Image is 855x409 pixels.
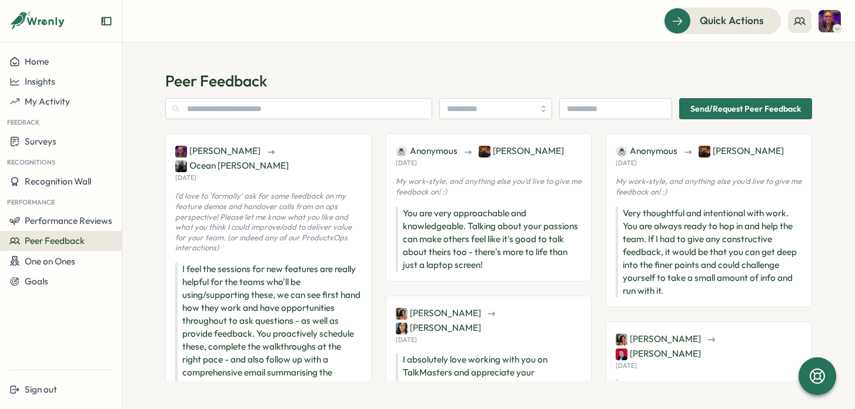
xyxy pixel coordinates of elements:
img: Viveca Riley [616,334,627,346]
span: [PERSON_NAME] [175,145,260,157]
p: I'd love to 'formally' ask for some feedback on my feature demos and handover calls from an ops p... [175,191,362,253]
span: One on Ones [25,256,75,267]
img: Ocean Allen [175,160,187,172]
span: Surveys [25,136,56,147]
p: [DATE] [616,362,637,370]
span: [PERSON_NAME] [699,145,784,157]
p: You are very approachable and knowledgeable. Talking about your passions can make others feel lik... [396,207,582,271]
p: Very thoughtful and intentional with work. You are always ready to hop in and help the team. If I... [616,207,802,297]
img: Bradley Jones [479,146,490,157]
p: [DATE] [396,159,417,167]
span: [PERSON_NAME] [396,321,481,334]
button: Send/Request Peer Feedback [679,98,812,119]
img: Adrian Pearcey [819,10,841,32]
span: Insights [25,76,55,87]
span: Recognition Wall [25,176,91,187]
span: Anonymous [616,145,677,157]
p: [DATE] [396,336,417,344]
p: My work-style, and anything else you'd live to give me feedback on! :) [616,176,802,197]
img: Bradley Jones [699,146,710,157]
p: My work-style, and anything else you'd live to give me feedback on! :) [396,176,582,197]
img: Steven [616,348,627,360]
span: [PERSON_NAME] [396,307,481,320]
p: Peer Feedback [165,71,812,91]
span: [PERSON_NAME] [616,347,701,360]
span: Performance Reviews [25,215,112,226]
span: [PERSON_NAME] [616,333,701,346]
img: Viveca Riley [396,308,408,320]
img: Adrian Pearcey [175,146,187,157]
span: Quick Actions [700,13,764,28]
span: My Activity [25,96,70,107]
p: [DATE] [175,174,196,182]
span: Anonymous [396,145,457,157]
span: Sign out [25,384,57,395]
span: Home [25,56,49,67]
span: [PERSON_NAME] [479,145,564,157]
button: Expand sidebar [101,15,112,27]
span: Peer Feedback [25,235,85,246]
img: Angel Yebra [396,323,408,334]
p: [DATE] [616,159,637,167]
span: Goals [25,276,48,287]
span: Send/Request Peer Feedback [690,99,801,119]
span: Ocean [PERSON_NAME] [175,159,289,172]
button: Quick Actions [664,8,781,33]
